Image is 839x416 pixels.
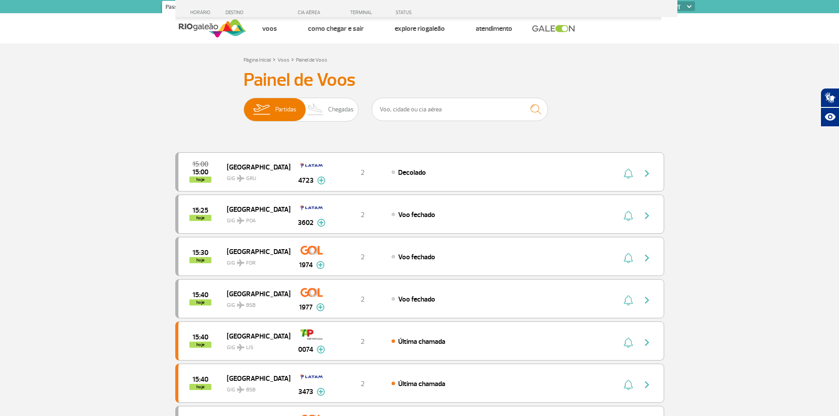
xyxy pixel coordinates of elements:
[262,24,277,33] a: Voos
[372,98,548,121] input: Voo, cidade ou cia aérea
[291,54,294,64] a: >
[361,253,365,261] span: 2
[273,54,276,64] a: >
[178,10,226,15] div: HORÁRIO
[237,302,244,309] img: destiny_airplane.svg
[298,344,313,355] span: 0074
[227,254,283,267] span: GIG
[227,297,283,309] span: GIG
[391,10,463,15] div: STATUS
[316,261,325,269] img: mais-info-painel-voo.svg
[246,386,255,394] span: BSB
[246,344,253,352] span: LIS
[189,384,211,390] span: hoje
[189,342,211,348] span: hoje
[225,10,290,15] div: DESTINO
[227,330,283,342] span: [GEOGRAPHIC_DATA]
[642,379,652,390] img: seta-direita-painel-voo.svg
[227,372,283,384] span: [GEOGRAPHIC_DATA]
[227,212,283,225] span: GIG
[296,57,327,63] a: Painel de Voos
[246,302,255,309] span: BSB
[227,170,283,183] span: GIG
[227,288,283,299] span: [GEOGRAPHIC_DATA]
[237,175,244,182] img: destiny_airplane.svg
[246,175,256,183] span: GRU
[624,210,633,221] img: sino-painel-voo.svg
[192,334,208,340] span: 2025-08-26 15:40:00
[624,379,633,390] img: sino-painel-voo.svg
[192,207,208,214] span: 2025-08-26 15:25:00
[317,388,325,396] img: mais-info-painel-voo.svg
[642,337,652,348] img: seta-direita-painel-voo.svg
[237,259,244,266] img: destiny_airplane.svg
[361,379,365,388] span: 2
[821,88,839,107] button: Abrir tradutor de língua de sinais.
[642,168,652,179] img: seta-direita-painel-voo.svg
[248,98,275,121] img: slider-embarque
[244,69,596,91] h3: Painel de Voos
[398,295,435,304] span: Voo fechado
[642,253,652,263] img: seta-direita-painel-voo.svg
[398,253,435,261] span: Voo fechado
[227,246,283,257] span: [GEOGRAPHIC_DATA]
[227,381,283,394] span: GIG
[476,24,512,33] a: Atendimento
[227,161,283,173] span: [GEOGRAPHIC_DATA]
[398,168,426,177] span: Decolado
[395,24,445,33] a: Explore RIOgaleão
[192,161,208,167] span: 2025-08-26 15:00:00
[237,386,244,393] img: destiny_airplane.svg
[192,292,208,298] span: 2025-08-26 15:40:00
[308,24,364,33] a: Como chegar e sair
[298,387,313,397] span: 3473
[290,10,334,15] div: CIA AÉREA
[237,344,244,351] img: destiny_airplane.svg
[624,295,633,306] img: sino-painel-voo.svg
[398,379,445,388] span: Última chamada
[361,168,365,177] span: 2
[328,98,354,121] span: Chegadas
[189,299,211,306] span: hoje
[189,177,211,183] span: hoje
[821,88,839,127] div: Plugin de acessibilidade da Hand Talk.
[192,169,208,175] span: 2025-08-26 15:00:05
[246,259,255,267] span: FOR
[317,346,325,353] img: mais-info-painel-voo.svg
[642,295,652,306] img: seta-direita-painel-voo.svg
[317,219,325,227] img: mais-info-painel-voo.svg
[821,107,839,127] button: Abrir recursos assistivos.
[299,302,313,313] span: 1977
[334,10,391,15] div: TERMINAL
[361,295,365,304] span: 2
[227,339,283,352] span: GIG
[317,177,325,184] img: mais-info-painel-voo.svg
[277,57,289,63] a: Voos
[237,217,244,224] img: destiny_airplane.svg
[244,57,271,63] a: Página Inicial
[642,210,652,221] img: seta-direita-painel-voo.svg
[624,168,633,179] img: sino-painel-voo.svg
[361,210,365,219] span: 2
[275,98,296,121] span: Partidas
[162,1,198,15] a: Passageiros
[303,98,329,121] img: slider-desembarque
[192,376,208,383] span: 2025-08-26 15:40:00
[189,257,211,263] span: hoje
[398,337,445,346] span: Última chamada
[227,203,283,215] span: [GEOGRAPHIC_DATA]
[299,260,313,270] span: 1974
[192,250,208,256] span: 2025-08-26 15:30:00
[298,175,314,186] span: 4723
[361,337,365,346] span: 2
[189,215,211,221] span: hoje
[316,303,325,311] img: mais-info-painel-voo.svg
[624,337,633,348] img: sino-painel-voo.svg
[298,217,314,228] span: 3602
[246,217,256,225] span: POA
[398,210,435,219] span: Voo fechado
[624,253,633,263] img: sino-painel-voo.svg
